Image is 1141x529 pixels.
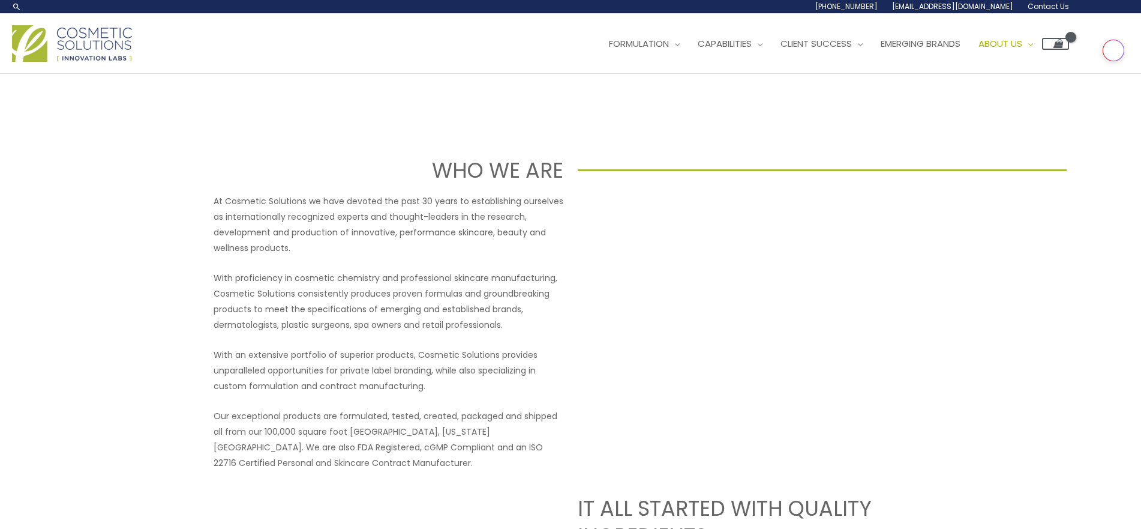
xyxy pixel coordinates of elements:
[872,26,969,62] a: Emerging Brands
[609,37,669,50] span: Formulation
[214,347,563,394] p: With an extensive portfolio of superior products, Cosmetic Solutions provides unparalleled opport...
[214,408,563,471] p: Our exceptional products are formulated, tested, created, packaged and shipped all from our 100,0...
[969,26,1042,62] a: About Us
[780,37,852,50] span: Client Success
[892,1,1013,11] span: [EMAIL_ADDRESS][DOMAIN_NAME]
[689,26,771,62] a: Capabilities
[1042,38,1069,50] a: View Shopping Cart, empty
[214,193,563,256] p: At Cosmetic Solutions we have devoted the past 30 years to establishing ourselves as internationa...
[1028,1,1069,11] span: Contact Us
[591,26,1069,62] nav: Site Navigation
[771,26,872,62] a: Client Success
[978,37,1022,50] span: About Us
[578,193,927,390] iframe: Get to know Cosmetic Solutions Private Label Skin Care
[12,25,132,62] img: Cosmetic Solutions Logo
[698,37,752,50] span: Capabilities
[74,156,563,185] h1: WHO WE ARE
[12,2,22,11] a: Search icon link
[881,37,960,50] span: Emerging Brands
[600,26,689,62] a: Formulation
[815,1,878,11] span: [PHONE_NUMBER]
[214,270,563,333] p: With proficiency in cosmetic chemistry and professional skincare manufacturing, Cosmetic Solution...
